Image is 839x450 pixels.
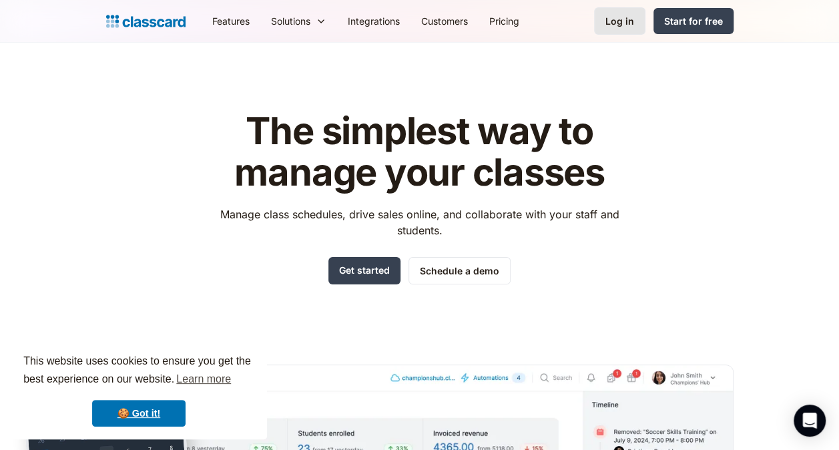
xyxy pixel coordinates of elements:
span: This website uses cookies to ensure you get the best experience on our website. [23,353,254,389]
div: cookieconsent [11,341,267,439]
a: Pricing [479,6,530,36]
h1: The simplest way to manage your classes [208,111,631,193]
div: Solutions [271,14,310,28]
a: learn more about cookies [174,369,233,389]
a: Schedule a demo [408,257,511,284]
div: Solutions [260,6,337,36]
a: Start for free [653,8,734,34]
p: Manage class schedules, drive sales online, and collaborate with your staff and students. [208,206,631,238]
div: Start for free [664,14,723,28]
a: Log in [594,7,645,35]
div: Log in [605,14,634,28]
a: Integrations [337,6,410,36]
a: dismiss cookie message [92,400,186,427]
a: home [106,12,186,31]
a: Features [202,6,260,36]
a: Customers [410,6,479,36]
a: Get started [328,257,400,284]
div: Open Intercom Messenger [794,405,826,437]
